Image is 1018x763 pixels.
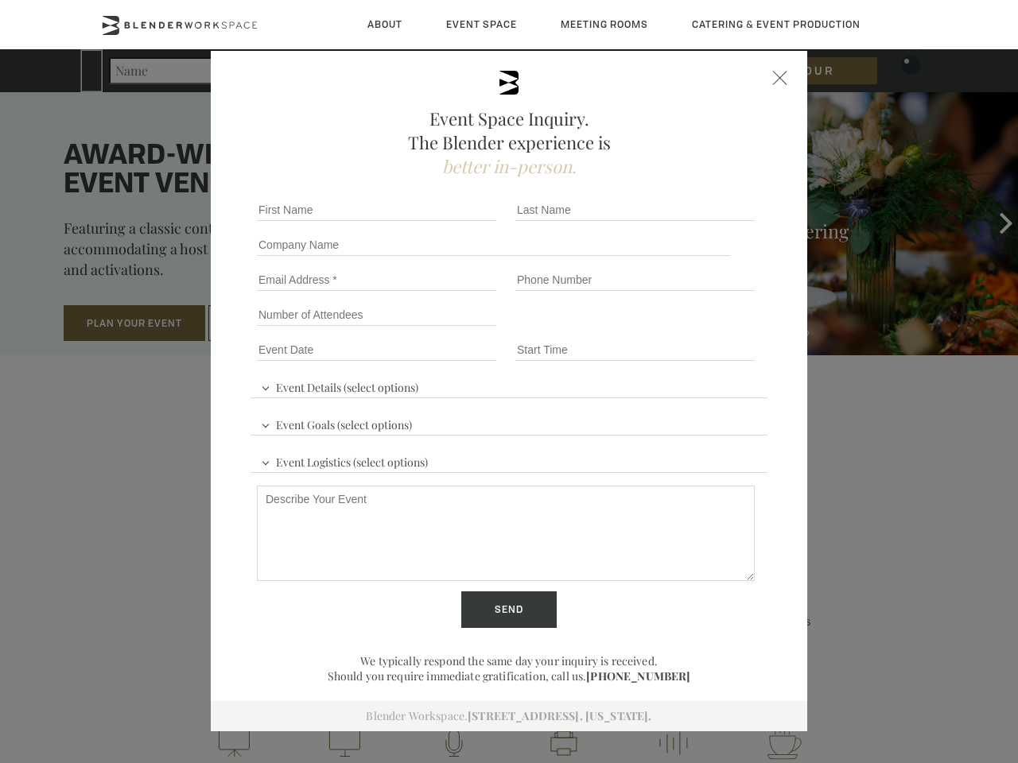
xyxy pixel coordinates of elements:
input: Number of Attendees [257,304,496,326]
span: better in-person. [442,154,577,178]
p: We typically respond the same day your inquiry is received. [251,653,767,668]
input: Phone Number [515,269,755,291]
a: [STREET_ADDRESS]. [US_STATE]. [468,708,651,723]
input: Send [461,591,557,628]
h2: Event Space Inquiry. The Blender experience is [251,107,767,178]
iframe: Chat Widget [732,560,1018,763]
span: Event Logistics (select options) [257,448,432,472]
input: Event Date [257,339,496,361]
a: [PHONE_NUMBER] [586,668,690,684]
input: Last Name [515,199,755,221]
span: Event Goals (select options) [257,411,416,435]
input: Start Time [515,339,755,361]
input: First Name [257,199,496,221]
span: Event Details (select options) [257,374,422,397]
div: Blender Workspace. [211,701,807,731]
input: Company Name [257,234,730,256]
input: Email Address * [257,269,496,291]
p: Should you require immediate gratification, call us. [251,668,767,684]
